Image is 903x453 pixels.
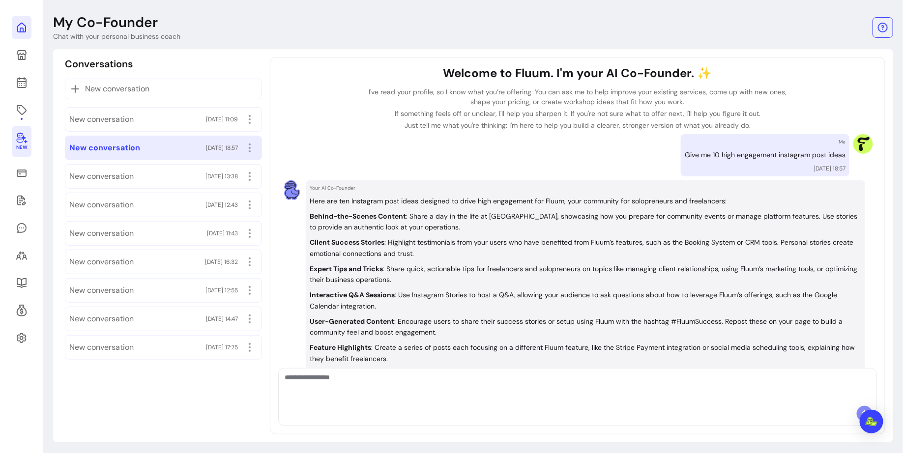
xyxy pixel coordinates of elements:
[16,144,27,151] span: New
[69,170,134,182] span: New conversation
[12,126,31,157] a: New
[310,343,855,363] p: : Create a series of posts each focusing on a different Fluum feature, like the Stripe Payment in...
[205,201,238,209] span: [DATE] 12:43
[310,317,843,337] p: : Encourage users to share their success stories or setup using Fluum with the hashtag #FluumSucc...
[69,142,140,154] span: New conversation
[205,286,238,294] span: [DATE] 12:55
[69,284,134,296] span: New conversation
[282,180,302,200] img: AI Co-Founder avatar
[839,138,845,145] p: Me
[310,290,837,311] p: : Use Instagram Stories to host a Q&A, allowing your audience to ask questions about how to lever...
[310,343,371,352] strong: Feature Highlights
[85,83,149,95] span: New conversation
[310,264,383,273] strong: Expert Tips and Tricks
[363,120,792,130] p: Just tell me what you're thinking: I'm here to help you build a clearer, stronger version of what...
[12,161,31,185] a: Sales
[363,109,792,118] p: If something feels off or unclear, I'll help you sharpen it. If you're not sure what to offer nex...
[310,184,861,192] p: Your AI Co-Founder
[206,315,238,323] span: [DATE] 14:47
[285,372,871,402] textarea: Ask me anything...
[310,290,395,299] strong: Interactive Q&A Sessions
[310,212,406,221] strong: Behind-the-Scenes Content
[12,299,31,322] a: Refer & Earn
[205,258,238,266] span: [DATE] 16:32
[69,227,134,239] span: New conversation
[12,326,31,350] a: Settings
[69,199,134,211] span: New conversation
[69,113,134,125] span: New conversation
[310,238,384,247] strong: Client Success Stories
[860,410,883,433] div: Open Intercom Messenger
[69,313,134,325] span: New conversation
[53,31,180,41] p: Chat with your personal business coach
[363,65,792,81] h1: Welcome to Fluum. I'm your AI Co-Founder. ✨
[12,43,31,67] a: My Page
[12,16,31,39] a: Home
[53,14,158,31] p: My Co-Founder
[853,134,873,154] img: Provider image
[310,212,857,232] p: : Share a day in the life at [GEOGRAPHIC_DATA], showcasing how you prepare for community events o...
[814,165,845,172] p: [DATE] 18:57
[206,115,238,123] span: [DATE] 11:09
[69,341,134,353] span: New conversation
[310,264,857,284] p: : Share quick, actionable tips for freelancers and solopreneurs on topics like managing client re...
[12,216,31,240] a: My Messages
[12,244,31,267] a: Clients
[310,317,394,326] strong: User-Generated Content
[12,98,31,122] a: Offerings
[12,71,31,94] a: Calendar
[12,189,31,212] a: Waivers
[207,229,238,237] span: [DATE] 11:43
[65,57,133,71] p: Conversations
[69,256,134,268] span: New conversation
[205,172,238,180] span: [DATE] 13:38
[363,87,792,107] p: I've read your profile, so I know what you’re offering. You can ask me to help improve your exist...
[12,271,31,295] a: Resources
[310,196,861,207] p: Here are ten Instagram post ideas designed to drive high engagement for Fluum, your community for...
[685,149,845,161] p: Give me 10 high engagement instagram post ideas
[206,343,238,351] span: [DATE] 17:25
[310,238,853,258] p: : Highlight testimonials from your users who have benefited from Fluum’s features, such as the Bo...
[206,144,238,152] span: [DATE] 18:57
